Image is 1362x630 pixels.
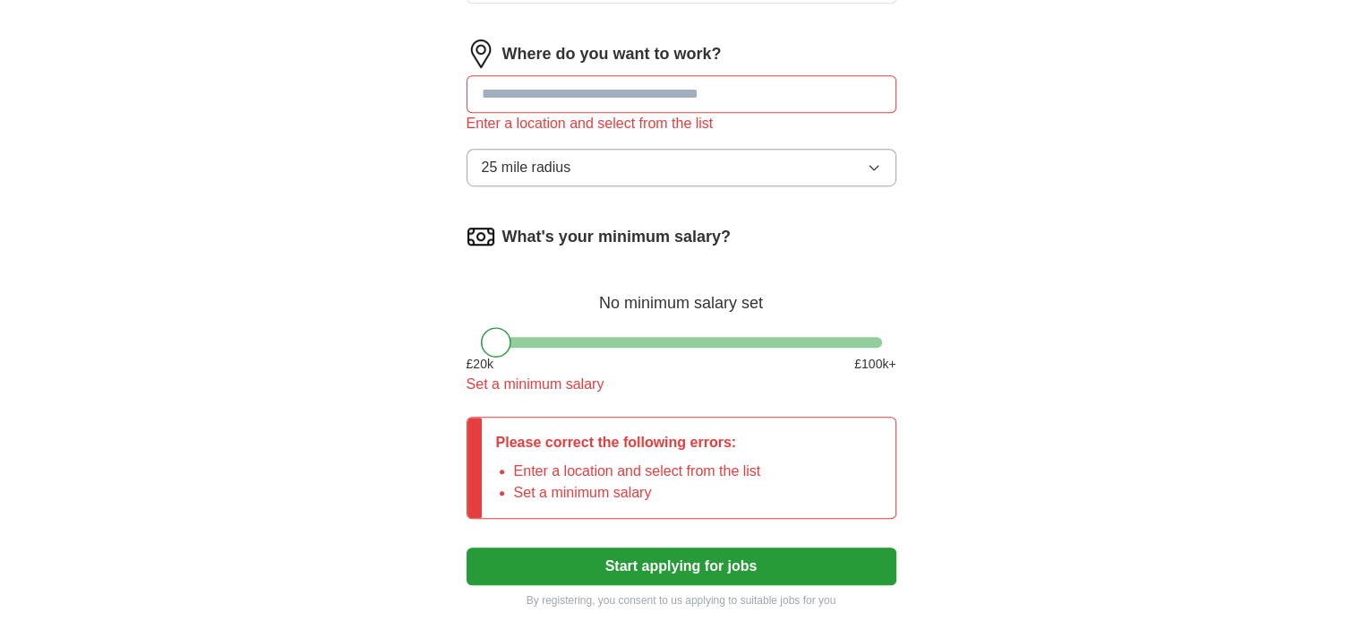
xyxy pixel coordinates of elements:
[502,42,722,66] label: Where do you want to work?
[514,482,761,504] li: Set a minimum salary
[482,157,571,178] span: 25 mile radius
[467,272,896,315] div: No minimum salary set
[467,355,493,374] span: £ 20 k
[467,39,495,68] img: location.png
[854,355,895,374] span: £ 100 k+
[467,374,896,395] div: Set a minimum salary
[502,225,731,249] label: What's your minimum salary?
[514,461,761,482] li: Enter a location and select from the list
[467,222,495,251] img: salary.png
[467,113,896,134] div: Enter a location and select from the list
[496,432,761,453] p: Please correct the following errors:
[467,149,896,186] button: 25 mile radius
[467,592,896,608] p: By registering, you consent to us applying to suitable jobs for you
[467,548,896,585] button: Start applying for jobs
